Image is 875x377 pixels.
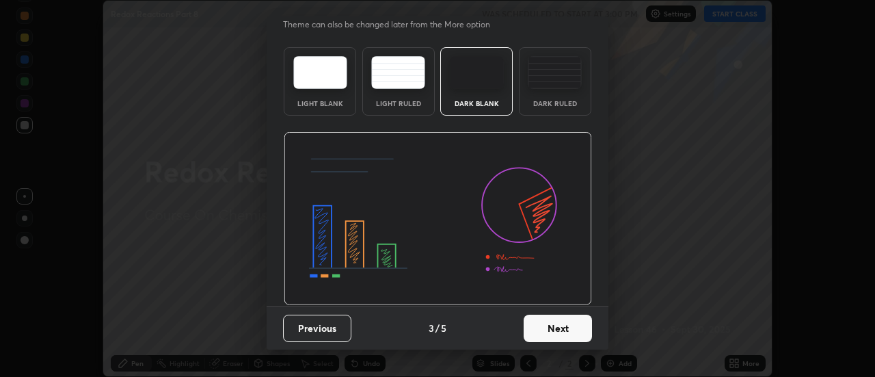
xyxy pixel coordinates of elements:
button: Previous [283,315,351,342]
img: darkRuledTheme.de295e13.svg [528,56,582,89]
button: Next [524,315,592,342]
div: Dark Blank [449,100,504,107]
img: lightRuledTheme.5fabf969.svg [371,56,425,89]
div: Dark Ruled [528,100,582,107]
img: lightTheme.e5ed3b09.svg [293,56,347,89]
div: Light Blank [293,100,347,107]
div: Light Ruled [371,100,426,107]
h4: 5 [441,321,446,335]
h4: / [435,321,440,335]
h4: 3 [429,321,434,335]
img: darkTheme.f0cc69e5.svg [450,56,504,89]
img: darkThemeBanner.d06ce4a2.svg [284,132,592,306]
p: Theme can also be changed later from the More option [283,18,504,31]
